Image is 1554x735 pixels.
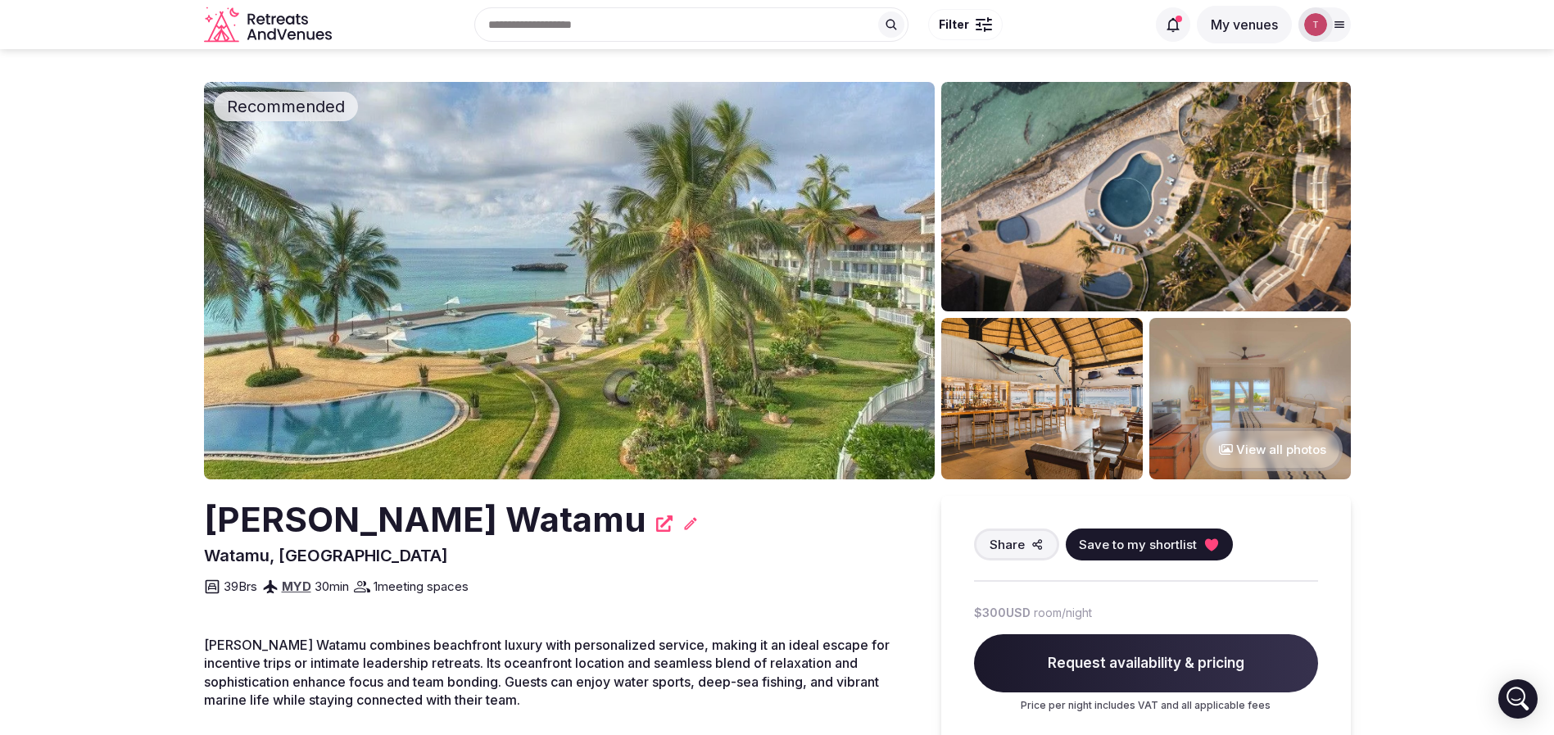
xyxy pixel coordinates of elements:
[974,529,1059,560] button: Share
[1203,428,1343,471] button: View all photos
[1079,536,1197,553] span: Save to my shortlist
[939,16,969,33] span: Filter
[1197,16,1292,33] a: My venues
[204,82,935,479] img: Venue cover photo
[974,634,1318,693] span: Request availability & pricing
[204,496,646,544] h2: [PERSON_NAME] Watamu
[928,9,1003,40] button: Filter
[204,7,335,43] a: Visit the homepage
[282,578,311,594] a: MYD
[990,536,1025,553] span: Share
[204,637,890,708] span: [PERSON_NAME] Watamu combines beachfront luxury with personalized service, making it an ideal esc...
[204,7,335,43] svg: Retreats and Venues company logo
[374,578,469,595] span: 1 meeting spaces
[204,546,448,565] span: Watamu, [GEOGRAPHIC_DATA]
[1066,529,1233,560] button: Save to my shortlist
[974,699,1318,713] p: Price per night includes VAT and all applicable fees
[1498,679,1538,719] div: Open Intercom Messenger
[941,318,1143,479] img: Venue gallery photo
[315,578,349,595] span: 30 min
[214,92,358,121] div: Recommended
[1197,6,1292,43] button: My venues
[224,578,257,595] span: 39 Brs
[220,95,351,118] span: Recommended
[1034,605,1092,621] span: room/night
[974,605,1031,621] span: $300 USD
[1304,13,1327,36] img: Thiago Martins
[941,82,1351,311] img: Venue gallery photo
[1149,318,1351,479] img: Venue gallery photo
